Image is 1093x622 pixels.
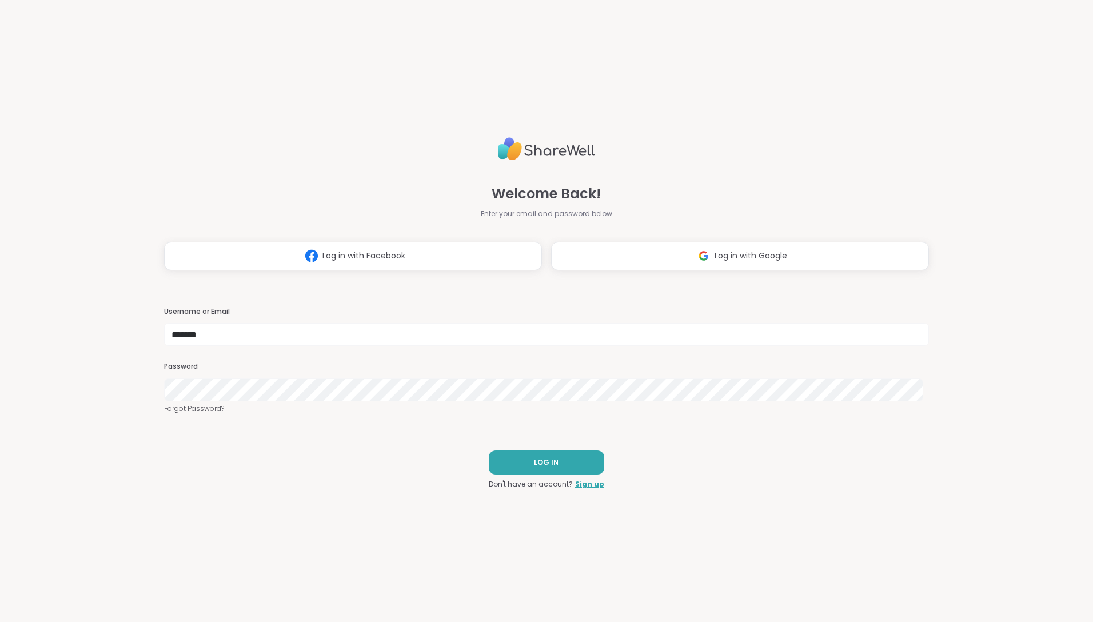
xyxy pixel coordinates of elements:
[693,245,715,266] img: ShareWell Logomark
[301,245,322,266] img: ShareWell Logomark
[489,479,573,489] span: Don't have an account?
[164,362,929,372] h3: Password
[164,307,929,317] h3: Username or Email
[551,242,929,270] button: Log in with Google
[498,133,595,165] img: ShareWell Logo
[715,250,787,262] span: Log in with Google
[534,457,559,468] span: LOG IN
[489,450,604,475] button: LOG IN
[164,404,929,414] a: Forgot Password?
[575,479,604,489] a: Sign up
[322,250,405,262] span: Log in with Facebook
[481,209,612,219] span: Enter your email and password below
[492,184,601,204] span: Welcome Back!
[164,242,542,270] button: Log in with Facebook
